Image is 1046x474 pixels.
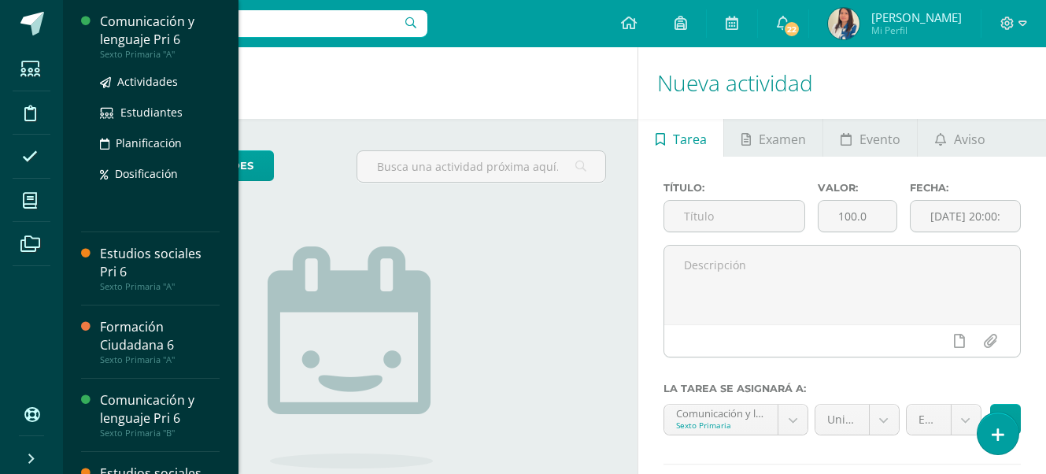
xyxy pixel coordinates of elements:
[100,428,220,439] div: Sexto Primaria "B"
[100,391,220,428] div: Comunicación y lenguaje Pri 6
[871,9,962,25] span: [PERSON_NAME]
[268,246,433,468] img: no_activities.png
[638,119,723,157] a: Tarea
[827,405,857,435] span: Unidad 4
[911,201,1020,231] input: Fecha de entrega
[724,119,822,157] a: Examen
[815,405,899,435] a: Unidad 4
[100,391,220,439] a: Comunicación y lenguaje Pri 6Sexto Primaria "B"
[100,103,220,121] a: Estudiantes
[663,383,1021,394] label: La tarea se asignará a:
[116,135,182,150] span: Planificación
[823,119,917,157] a: Evento
[82,47,619,119] h1: Actividades
[910,182,1021,194] label: Fecha:
[664,201,804,231] input: Título
[120,105,183,120] span: Estudiantes
[676,420,767,431] div: Sexto Primaria
[918,405,939,435] span: EVALUACIÓN FINAL (20.0%)
[117,74,178,89] span: Actividades
[954,120,985,158] span: Aviso
[907,405,981,435] a: EVALUACIÓN FINAL (20.0%)
[100,165,220,183] a: Dosificación
[676,405,767,420] div: Comunicación y lenguaje Pri 6 'A'
[673,120,707,158] span: Tarea
[357,151,605,182] input: Busca una actividad próxima aquí...
[828,8,859,39] img: e7d52abd4fb20d6f072f611272e178c7.png
[100,49,220,60] div: Sexto Primaria "A"
[100,318,220,365] a: Formación Ciudadana 6Sexto Primaria "A"
[100,134,220,152] a: Planificación
[100,245,220,281] div: Estudios sociales Pri 6
[759,120,806,158] span: Examen
[818,182,898,194] label: Valor:
[100,245,220,292] a: Estudios sociales Pri 6Sexto Primaria "A"
[73,10,427,37] input: Busca un usuario...
[100,13,220,49] div: Comunicación y lenguaje Pri 6
[664,405,808,435] a: Comunicación y lenguaje Pri 6 'A'Sexto Primaria
[657,47,1027,119] h1: Nueva actividad
[100,354,220,365] div: Sexto Primaria "A"
[100,72,220,91] a: Actividades
[100,318,220,354] div: Formación Ciudadana 6
[859,120,900,158] span: Evento
[819,201,897,231] input: Puntos máximos
[663,182,805,194] label: Título:
[783,20,800,38] span: 22
[100,281,220,292] div: Sexto Primaria "A"
[100,13,220,60] a: Comunicación y lenguaje Pri 6Sexto Primaria "A"
[871,24,962,37] span: Mi Perfil
[918,119,1002,157] a: Aviso
[115,166,178,181] span: Dosificación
